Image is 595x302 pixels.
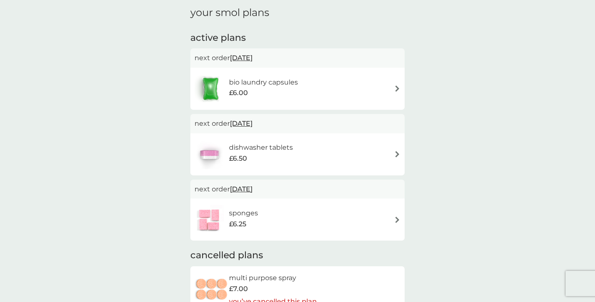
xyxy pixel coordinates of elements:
h2: cancelled plans [190,249,405,262]
img: arrow right [394,85,400,92]
span: £6.00 [229,87,248,98]
h6: sponges [229,208,258,219]
img: bio laundry capsules [195,74,226,103]
span: £6.25 [229,219,246,230]
img: sponges [195,205,224,234]
span: £7.00 [229,283,248,294]
h2: active plans [190,32,405,45]
span: £6.50 [229,153,247,164]
img: arrow right [394,217,400,223]
img: arrow right [394,151,400,157]
h6: multi purpose spray [229,273,317,283]
h1: your smol plans [190,7,405,19]
span: [DATE] [230,115,253,132]
span: [DATE] [230,50,253,66]
h6: dishwasher tablets [229,142,293,153]
h6: bio laundry capsules [229,77,298,88]
img: dishwasher tablets [195,140,224,169]
span: [DATE] [230,181,253,197]
p: next order [195,184,400,195]
p: next order [195,118,400,129]
p: next order [195,53,400,64]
